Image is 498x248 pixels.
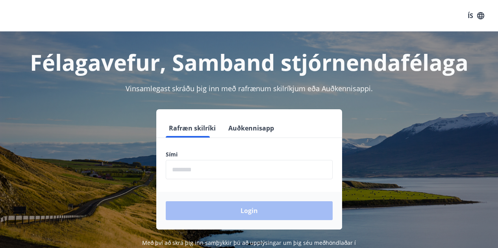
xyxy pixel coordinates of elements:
[126,84,373,93] span: Vinsamlegast skráðu þig inn með rafrænum skilríkjum eða Auðkennisappi.
[166,151,333,158] label: Sími
[9,47,489,77] h1: Félagavefur, Samband stjórnendafélaga
[225,119,277,138] button: Auðkennisapp
[166,119,219,138] button: Rafræn skilríki
[463,9,489,23] button: ÍS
